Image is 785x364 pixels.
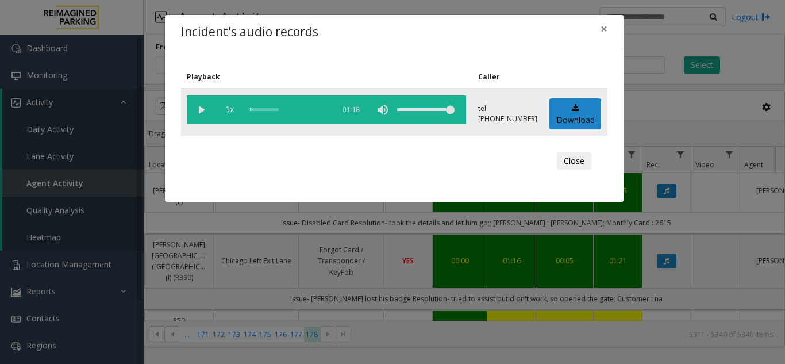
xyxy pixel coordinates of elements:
[181,66,472,89] th: Playback
[250,95,328,124] div: scrub bar
[549,98,601,130] a: Download
[601,21,607,37] span: ×
[472,66,544,89] th: Caller
[592,15,615,43] button: Close
[478,104,537,124] p: tel:[PHONE_NUMBER]
[397,95,455,124] div: volume level
[181,23,318,41] h4: Incident's audio records
[216,95,244,124] span: playback speed button
[557,152,591,170] button: Close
